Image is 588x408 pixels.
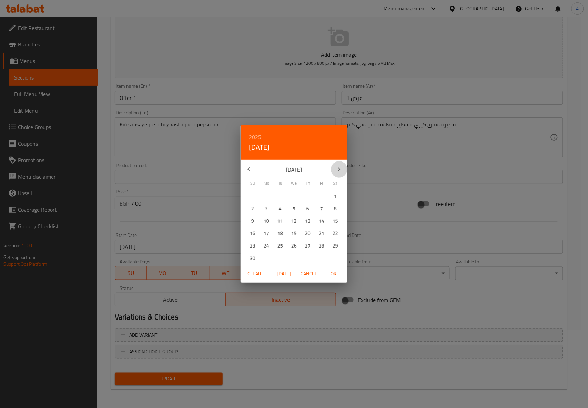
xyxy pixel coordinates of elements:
[305,229,311,238] p: 20
[246,180,259,186] span: Su
[246,252,259,264] button: 30
[250,254,255,263] p: 30
[329,180,342,186] span: Sa
[288,215,300,227] button: 12
[260,180,273,186] span: Mo
[264,242,269,250] p: 24
[260,215,273,227] button: 10
[249,132,261,142] button: 2025
[315,240,328,252] button: 28
[305,242,311,250] p: 27
[320,205,323,213] p: 7
[277,217,283,226] p: 11
[288,202,300,215] button: 5
[257,166,331,174] p: [DATE]
[305,217,311,226] p: 13
[277,242,283,250] p: 25
[323,268,345,280] button: OK
[334,192,337,201] p: 1
[246,202,259,215] button: 2
[333,229,338,238] p: 22
[277,229,283,238] p: 18
[288,227,300,240] button: 19
[274,202,286,215] button: 4
[274,227,286,240] button: 18
[333,217,338,226] p: 15
[334,205,337,213] p: 8
[249,142,270,153] button: [DATE]
[333,242,338,250] p: 29
[329,227,342,240] button: 22
[302,227,314,240] button: 20
[246,270,263,278] span: Clear
[265,205,268,213] p: 3
[250,229,255,238] p: 16
[274,215,286,227] button: 11
[291,242,297,250] p: 26
[302,202,314,215] button: 6
[279,205,282,213] p: 4
[319,242,324,250] p: 28
[246,215,259,227] button: 9
[274,180,286,186] span: Tu
[260,240,273,252] button: 24
[325,270,342,278] span: OK
[243,268,265,280] button: Clear
[315,202,328,215] button: 7
[288,240,300,252] button: 26
[276,270,292,278] span: [DATE]
[298,268,320,280] button: Cancel
[293,205,295,213] p: 5
[329,215,342,227] button: 15
[264,229,269,238] p: 17
[301,270,317,278] span: Cancel
[260,227,273,240] button: 17
[291,229,297,238] p: 19
[246,227,259,240] button: 16
[260,202,273,215] button: 3
[329,202,342,215] button: 8
[315,215,328,227] button: 14
[251,217,254,226] p: 9
[302,215,314,227] button: 13
[319,217,324,226] p: 14
[264,217,269,226] p: 10
[315,227,328,240] button: 21
[329,240,342,252] button: 29
[291,217,297,226] p: 12
[329,190,342,202] button: 1
[246,240,259,252] button: 23
[319,229,324,238] p: 21
[306,205,309,213] p: 6
[251,205,254,213] p: 2
[250,242,255,250] p: 23
[302,240,314,252] button: 27
[288,180,300,186] span: We
[315,180,328,186] span: Fr
[273,268,295,280] button: [DATE]
[274,240,286,252] button: 25
[302,180,314,186] span: Th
